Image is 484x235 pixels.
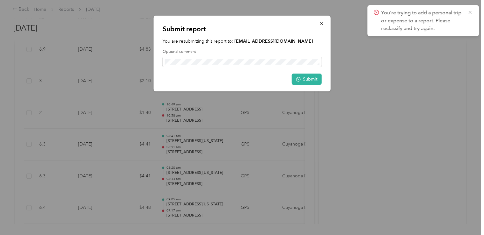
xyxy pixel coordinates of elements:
strong: [EMAIL_ADDRESS][DOMAIN_NAME] [234,39,313,44]
button: Submit [292,74,322,85]
label: Optional comment [163,49,322,55]
p: You're trying to add a personal trip or expense to a report. Please reclassify and try again. [381,9,463,32]
iframe: Everlance-gr Chat Button Frame [448,199,484,235]
p: You are resubmitting this report to: [163,38,322,45]
p: Submit report [163,25,322,33]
